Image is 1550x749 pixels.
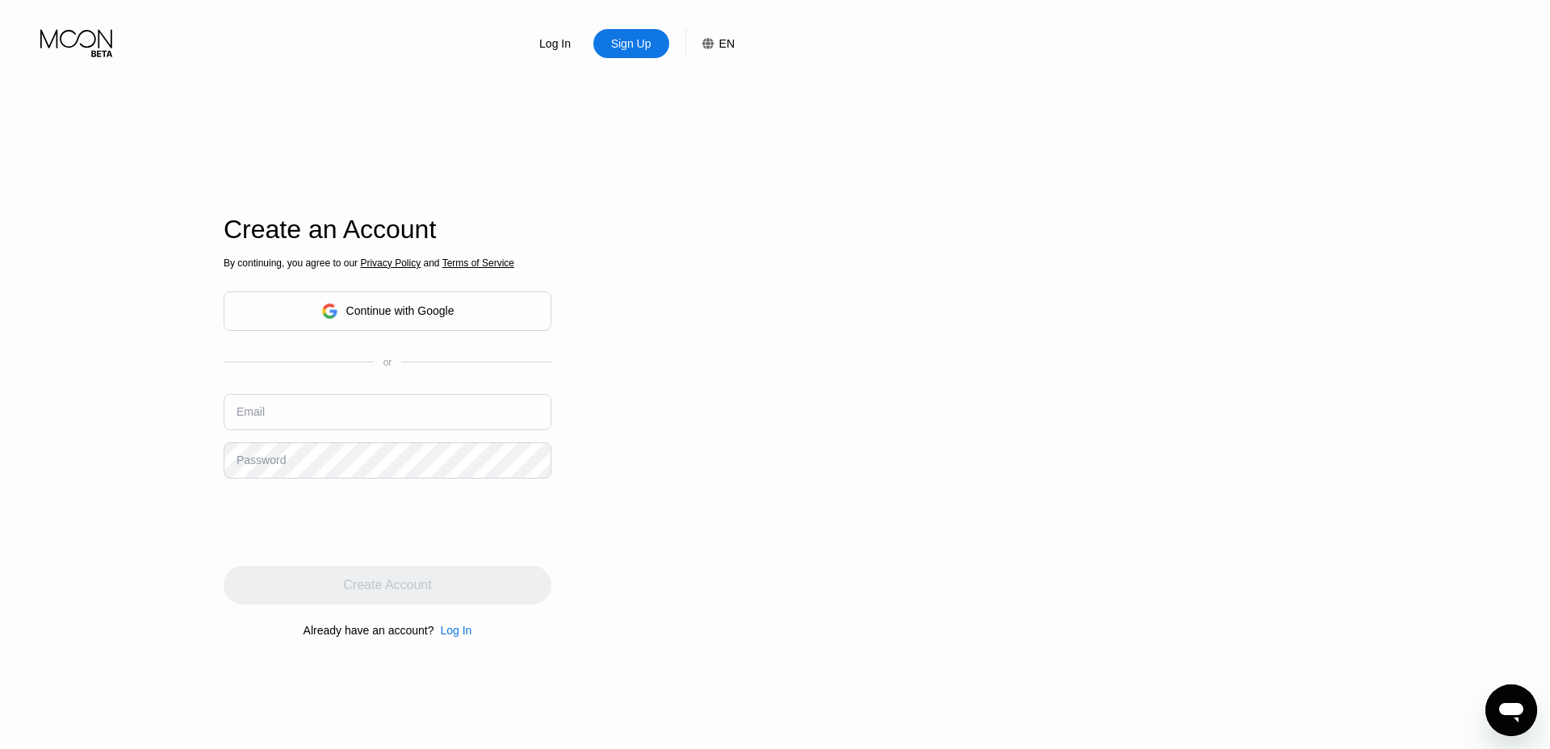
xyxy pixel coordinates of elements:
div: Continue with Google [346,304,455,317]
div: Sign Up [593,29,669,58]
div: Log In [434,624,471,637]
div: Continue with Google [224,291,551,331]
div: Log In [517,29,593,58]
div: Sign Up [610,36,653,52]
span: Terms of Service [442,257,514,269]
div: Log In [440,624,471,637]
div: EN [685,29,735,58]
span: and [421,257,442,269]
div: Email [237,405,265,418]
div: Password [237,454,286,467]
div: Create an Account [224,215,551,245]
div: EN [719,37,735,50]
div: or [383,357,392,368]
div: By continuing, you agree to our [224,257,551,269]
iframe: Button to launch messaging window [1485,684,1537,736]
iframe: reCAPTCHA [224,491,469,554]
div: Log In [538,36,572,52]
div: Already have an account? [304,624,434,637]
span: Privacy Policy [360,257,421,269]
